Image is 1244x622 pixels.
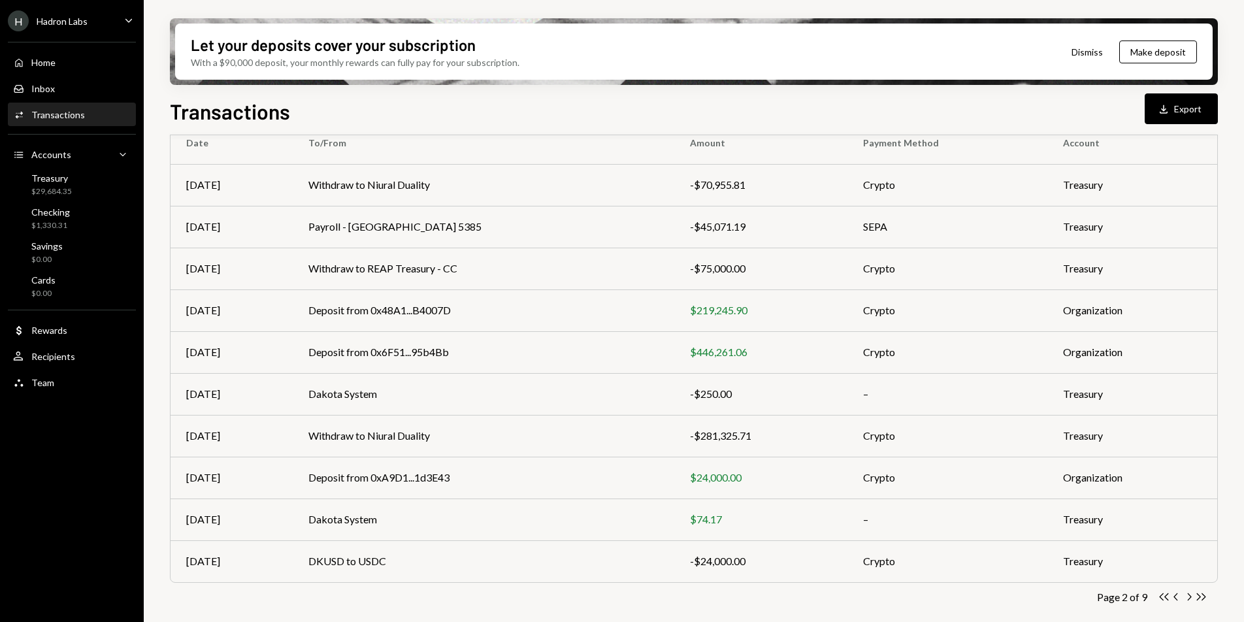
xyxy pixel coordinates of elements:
td: Dakota System [293,373,674,415]
th: Payment Method [847,122,1047,164]
td: Treasury [1047,248,1217,289]
td: Deposit from 0x48A1...B4007D [293,289,674,331]
a: Inbox [8,76,136,100]
div: $24,000.00 [690,470,832,485]
td: Crypto [847,540,1047,582]
div: -$250.00 [690,386,832,402]
td: Treasury [1047,164,1217,206]
div: H [8,10,29,31]
td: Dakota System [293,499,674,540]
div: [DATE] [186,261,277,276]
td: Withdraw to Niural Duality [293,415,674,457]
div: $74.17 [690,512,832,527]
td: Crypto [847,457,1047,499]
div: -$75,000.00 [690,261,832,276]
div: Home [31,57,56,68]
td: – [847,373,1047,415]
div: $1,330.31 [31,220,70,231]
div: Cards [31,274,56,286]
td: Crypto [847,331,1047,373]
a: Transactions [8,103,136,126]
a: Accounts [8,142,136,166]
div: Team [31,377,54,388]
td: Crypto [847,164,1047,206]
div: [DATE] [186,177,277,193]
a: Home [8,50,136,74]
div: [DATE] [186,219,277,235]
div: $446,261.06 [690,344,832,360]
a: Treasury$29,684.35 [8,169,136,200]
td: Deposit from 0xA9D1...1d3E43 [293,457,674,499]
a: Savings$0.00 [8,237,136,268]
td: Treasury [1047,206,1217,248]
td: SEPA [847,206,1047,248]
td: Crypto [847,289,1047,331]
a: Team [8,370,136,394]
td: Treasury [1047,499,1217,540]
div: [DATE] [186,428,277,444]
a: Rewards [8,318,136,342]
button: Dismiss [1055,37,1119,67]
div: -$45,071.19 [690,219,832,235]
div: $0.00 [31,254,63,265]
th: To/From [293,122,674,164]
a: Recipients [8,344,136,368]
h1: Transactions [170,98,290,124]
div: -$24,000.00 [690,553,832,569]
div: [DATE] [186,470,277,485]
td: Organization [1047,331,1217,373]
a: Cards$0.00 [8,270,136,302]
div: Rewards [31,325,67,336]
div: Accounts [31,149,71,160]
div: $219,245.90 [690,303,832,318]
td: – [847,499,1047,540]
button: Export [1145,93,1218,124]
div: [DATE] [186,553,277,569]
td: DKUSD to USDC [293,540,674,582]
td: Payroll - [GEOGRAPHIC_DATA] 5385 [293,206,674,248]
td: Treasury [1047,540,1217,582]
div: Hadron Labs [37,16,88,27]
div: With a $90,000 deposit, your monthly rewards can fully pay for your subscription. [191,56,519,69]
td: Treasury [1047,373,1217,415]
div: Recipients [31,351,75,362]
a: Checking$1,330.31 [8,203,136,234]
th: Account [1047,122,1217,164]
td: Treasury [1047,415,1217,457]
div: -$281,325.71 [690,428,832,444]
div: Savings [31,240,63,252]
div: [DATE] [186,512,277,527]
td: Crypto [847,415,1047,457]
div: Treasury [31,172,72,184]
td: Organization [1047,289,1217,331]
th: Amount [674,122,847,164]
td: Crypto [847,248,1047,289]
td: Deposit from 0x6F51...95b4Bb [293,331,674,373]
td: Organization [1047,457,1217,499]
div: [DATE] [186,386,277,402]
div: [DATE] [186,344,277,360]
td: Withdraw to Niural Duality [293,164,674,206]
div: [DATE] [186,303,277,318]
div: Checking [31,206,70,218]
td: Withdraw to REAP Treasury - CC [293,248,674,289]
button: Make deposit [1119,41,1197,63]
div: -$70,955.81 [690,177,832,193]
div: $29,684.35 [31,186,72,197]
div: Page 2 of 9 [1097,591,1147,603]
div: Transactions [31,109,85,120]
th: Date [171,122,293,164]
div: $0.00 [31,288,56,299]
div: Let your deposits cover your subscription [191,34,476,56]
div: Inbox [31,83,55,94]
